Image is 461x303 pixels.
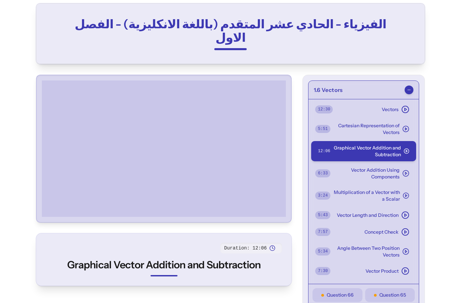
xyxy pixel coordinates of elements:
button: Angle Between Two Position Vectors5:34 [311,241,416,262]
h2: الفيزياء - الحادي عشر المتقدم (باللغة الانكليزية) - الفصل الاول [69,17,392,44]
button: Question 66 [313,288,362,302]
button: Vector Addition Using Components6:33 [311,163,416,183]
button: Multiplication of a Vector with a Scalar3:24 [311,186,416,206]
span: 5 : 43 [315,211,330,219]
button: Cartesian Representation of Vectors5:51 [311,119,416,139]
span: Vector Product [365,268,399,274]
button: 1.6 Vectors [308,81,419,99]
span: 3 : 24 [315,192,330,200]
button: Concept Check7:57 [311,225,416,239]
span: Vectors [382,106,399,113]
span: 6 : 33 [315,169,330,177]
span: Cartesian Representation of Vectors [330,122,400,136]
span: Multiplication of a Vector with a Scalar [330,189,400,202]
span: 12 : 30 [315,105,333,113]
span: Question 66 [327,292,354,299]
span: Vector Addition Using Components [330,167,400,180]
span: Vector Length and Direction [337,212,399,218]
span: Angle Between Two Position Vectors [330,245,400,258]
span: 12 : 06 [315,147,333,155]
span: Duration: 12:06 [224,245,267,251]
button: Vector Product7:30 [311,264,416,278]
button: Vectors12:30 [311,102,416,117]
span: 7 : 57 [315,228,330,236]
button: Vector Length and Direction5:43 [311,208,416,223]
h2: Graphical Vector Addition and Subtraction [46,259,282,271]
button: Question 65 [365,288,415,302]
span: Graphical Vector Addition and Subtraction [333,144,401,158]
span: 1.6 Vectors [314,86,343,94]
span: 7 : 30 [315,267,330,275]
span: Question 65 [379,292,406,299]
span: 5 : 51 [315,125,330,133]
span: Concept Check [364,229,399,235]
button: Graphical Vector Addition and Subtraction12:06 [311,141,416,161]
span: 5 : 34 [315,247,330,256]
